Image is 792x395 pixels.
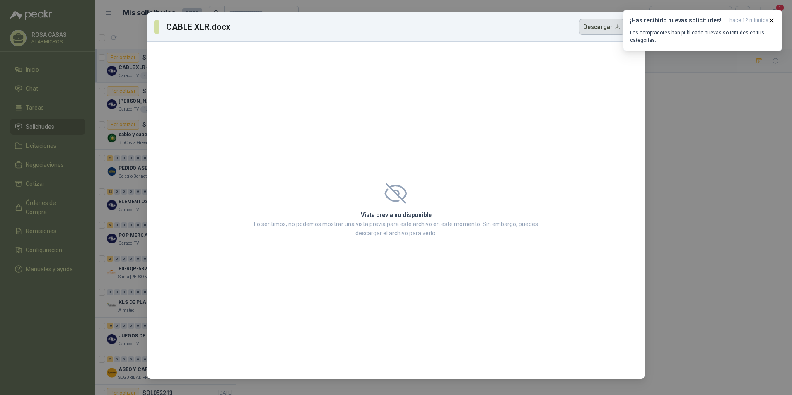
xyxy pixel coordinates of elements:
[630,29,775,44] p: Los compradores han publicado nuevas solicitudes en tus categorías.
[579,19,625,35] button: Descargar
[166,21,232,33] h3: CABLE XLR.docx
[729,17,768,24] span: hace 12 minutos
[251,219,541,238] p: Lo sentimos, no podemos mostrar una vista previa para este archivo en este momento. Sin embargo, ...
[630,17,726,24] h3: ¡Has recibido nuevas solicitudes!
[623,10,782,51] button: ¡Has recibido nuevas solicitudes!hace 12 minutos Los compradores han publicado nuevas solicitudes...
[251,210,541,219] h2: Vista previa no disponible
